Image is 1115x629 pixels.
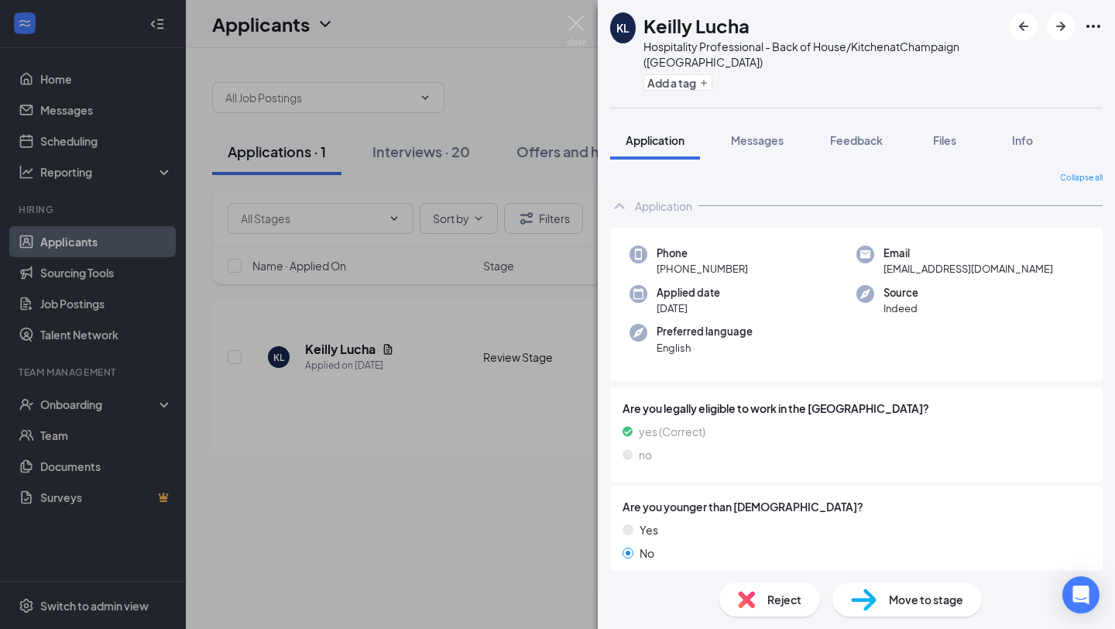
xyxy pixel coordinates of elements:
span: Info [1012,133,1033,147]
span: Messages [731,133,784,147]
span: yes (Correct) [639,423,705,440]
div: Application [635,198,692,214]
span: Source [883,285,918,301]
svg: ArrowLeftNew [1014,17,1033,36]
span: [PHONE_NUMBER] [657,261,748,277]
span: Email [883,246,1053,261]
span: No [640,545,654,562]
button: PlusAdd a tag [643,74,712,91]
svg: ArrowRight [1052,17,1070,36]
div: Hospitality Professional - Back of House/Kitchen at Champaign ([GEOGRAPHIC_DATA]) [643,39,1002,70]
span: Application [626,133,684,147]
div: KL [616,20,630,36]
span: Move to stage [889,591,963,608]
span: Are you legally eligible to work in the [GEOGRAPHIC_DATA]? [623,400,1090,417]
span: no [639,446,652,463]
h1: Keilly Lucha [643,12,750,39]
span: Indeed [883,301,918,316]
svg: Ellipses [1084,17,1103,36]
span: [EMAIL_ADDRESS][DOMAIN_NAME] [883,261,1053,277]
span: Files [933,133,956,147]
svg: ChevronUp [610,197,629,215]
button: ArrowRight [1047,12,1075,40]
span: Collapse all [1060,172,1103,184]
span: Reject [767,591,801,608]
span: [DATE] [657,301,720,316]
span: Are you younger than [DEMOGRAPHIC_DATA]? [623,498,863,515]
span: Yes [640,521,658,538]
span: Applied date [657,285,720,301]
div: Open Intercom Messenger [1062,576,1100,614]
span: Phone [657,246,748,261]
span: Feedback [830,133,883,147]
button: ArrowLeftNew [1010,12,1038,40]
span: Preferred language [657,324,753,339]
svg: Plus [699,78,708,88]
span: English [657,340,753,356]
